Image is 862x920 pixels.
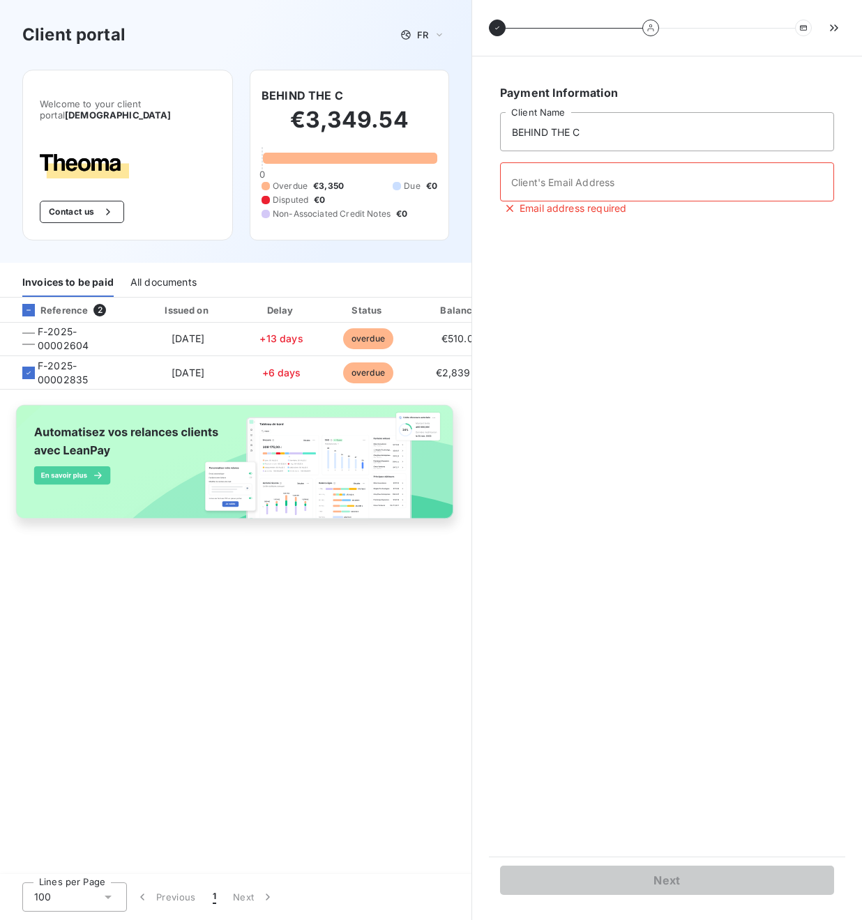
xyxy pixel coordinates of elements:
h6: BEHIND THE C [262,87,343,104]
button: 1 [204,882,225,912]
span: €0 [314,194,325,206]
button: Next [225,882,283,912]
input: placeholder [500,162,834,201]
h6: Payment Information [500,84,834,101]
div: All documents [130,268,197,297]
div: Invoices to be paid [22,268,114,297]
span: [DEMOGRAPHIC_DATA] [65,109,172,121]
span: €510.00 [441,332,480,344]
span: Welcome to your client portal [40,98,215,121]
span: F-2025-00002835 [38,359,126,387]
span: [DATE] [172,367,204,378]
input: placeholder [500,112,834,151]
span: FR [417,29,428,40]
span: €2,839.54 [436,367,485,378]
button: Previous [127,882,204,912]
span: [DATE] [172,332,204,344]
span: Overdue [273,180,308,192]
span: Due [404,180,420,192]
span: overdue [343,328,393,349]
span: €3,350 [313,180,344,192]
button: Contact us [40,201,124,223]
div: Delay [242,303,322,317]
span: €0 [396,208,407,220]
span: Email address required [520,201,626,215]
span: Non-Associated Credit Notes [273,208,391,220]
div: Balance [415,303,506,317]
span: +13 days [259,332,303,344]
h3: Client portal [22,22,126,47]
span: +6 days [262,367,301,378]
span: F-2025-00002604 [38,325,126,353]
button: Next [500,866,834,895]
span: overdue [343,362,393,383]
span: 1 [213,890,216,904]
div: Status [326,303,409,317]
img: Company logo [40,154,129,178]
span: €0 [426,180,437,192]
span: 0 [259,169,265,180]
img: banner [6,398,466,538]
span: 100 [34,890,51,904]
div: Reference [11,304,88,316]
span: 2 [93,304,106,316]
span: Disputed [273,194,308,206]
h2: €3,349.54 [262,106,437,148]
div: Issued on [139,303,236,317]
